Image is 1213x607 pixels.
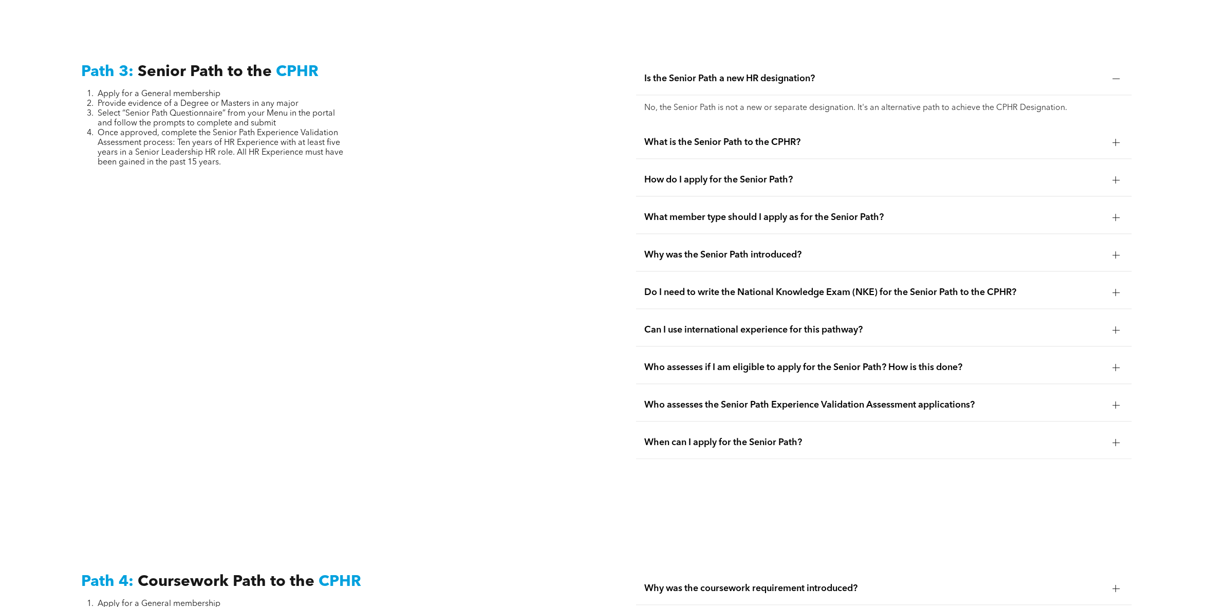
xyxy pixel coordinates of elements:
[98,90,220,98] span: Apply for a General membership
[644,73,1104,84] span: Is the Senior Path a new HR designation?
[98,129,343,167] span: Once approved, complete the Senior Path Experience Validation Assessment process: Ten years of HR...
[81,64,134,80] span: Path 3:
[98,100,298,108] span: Provide evidence of a Degree or Masters in any major
[276,64,319,80] span: CPHR
[644,437,1104,448] span: When can I apply for the Senior Path?
[644,324,1104,336] span: Can I use international experience for this pathway?
[644,137,1104,148] span: What is the Senior Path to the CPHR?
[81,574,134,590] span: Path 4:
[138,574,314,590] span: Coursework Path to the
[138,64,272,80] span: Senior Path to the
[644,174,1104,186] span: How do I apply for the Senior Path?
[644,583,1104,594] span: Why was the coursework requirement introduced?
[98,109,335,127] span: Select “Senior Path Questionnaire” from your Menu in the portal and follow the prompts to complet...
[644,212,1104,223] span: What member type should I apply as for the Senior Path?
[644,399,1104,411] span: Who assesses the Senior Path Experience Validation Assessment applications?
[644,362,1104,373] span: Who assesses if I am eligible to apply for the Senior Path? How is this done?
[644,287,1104,298] span: Do I need to write the National Knowledge Exam (NKE) for the Senior Path to the CPHR?
[644,249,1104,261] span: Why was the Senior Path introduced?
[319,574,361,590] span: CPHR
[644,103,1124,113] p: No, the Senior Path is not a new or separate designation. It's an alternative path to achieve the...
